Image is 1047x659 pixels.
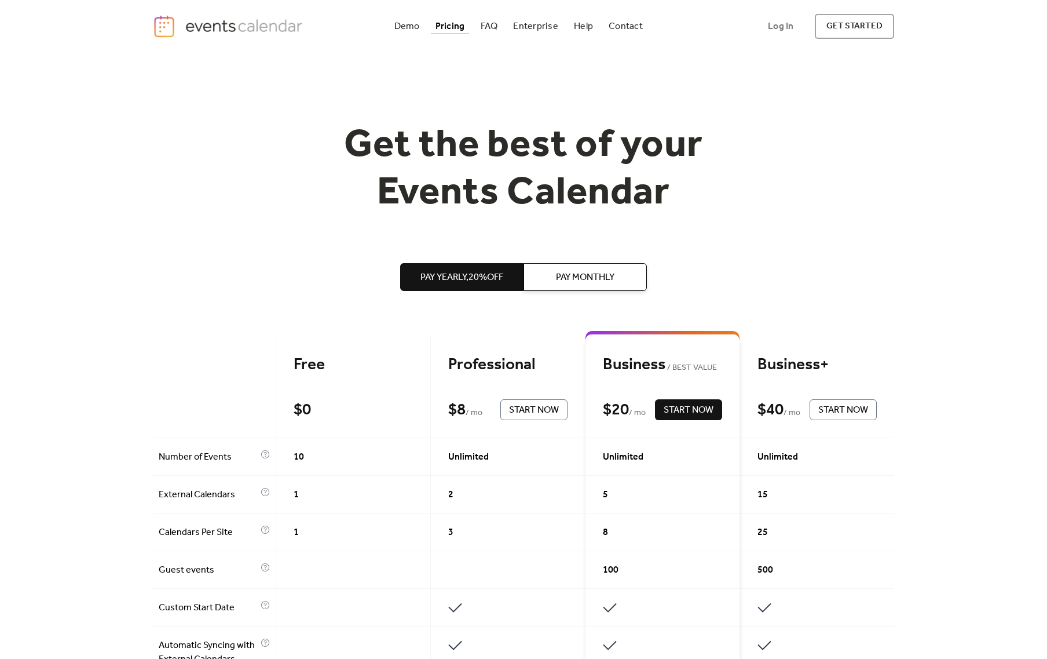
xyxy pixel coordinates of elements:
span: 10 [294,450,304,464]
a: Log In [756,14,805,39]
div: Demo [394,23,420,30]
div: Help [574,23,593,30]
span: Calendars Per Site [159,526,258,540]
span: Pay Yearly, 20% off [420,271,503,285]
span: 1 [294,488,299,502]
div: $ 40 [757,400,784,420]
div: Free [294,355,413,375]
span: 25 [757,526,768,540]
div: Business+ [757,355,877,375]
a: FAQ [476,19,503,34]
div: $ 20 [603,400,629,420]
a: Help [569,19,598,34]
span: Number of Events [159,450,258,464]
button: Pay Monthly [523,263,647,291]
span: 2 [448,488,453,502]
span: Start Now [664,403,713,417]
a: Contact [604,19,647,34]
button: Start Now [655,399,722,420]
span: 15 [757,488,768,502]
span: 1 [294,526,299,540]
span: Unlimited [757,450,798,464]
span: Pay Monthly [556,271,614,285]
div: Contact [609,23,643,30]
span: BEST VALUE [665,361,717,375]
span: / mo [784,406,800,420]
span: 100 [603,563,618,577]
span: 500 [757,563,773,577]
div: Pricing [435,23,465,30]
span: Unlimited [603,450,643,464]
span: 8 [603,526,608,540]
div: Enterprise [513,23,558,30]
span: External Calendars [159,488,258,502]
div: $ 0 [294,400,311,420]
span: Unlimited [448,450,489,464]
span: Start Now [509,403,559,417]
a: Enterprise [508,19,562,34]
span: 3 [448,526,453,540]
span: 5 [603,488,608,502]
a: get started [815,14,894,39]
span: / mo [466,406,482,420]
a: Demo [390,19,424,34]
button: Pay Yearly,20%off [400,263,523,291]
div: Professional [448,355,568,375]
a: home [153,14,306,38]
button: Start Now [810,399,877,420]
div: FAQ [481,23,498,30]
div: $ 8 [448,400,466,420]
a: Pricing [431,19,470,34]
div: Business [603,355,722,375]
h1: Get the best of your Events Calendar [301,122,746,217]
span: Guest events [159,563,258,577]
span: / mo [629,406,646,420]
span: Custom Start Date [159,601,258,615]
span: Start Now [818,403,868,417]
button: Start Now [500,399,568,420]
